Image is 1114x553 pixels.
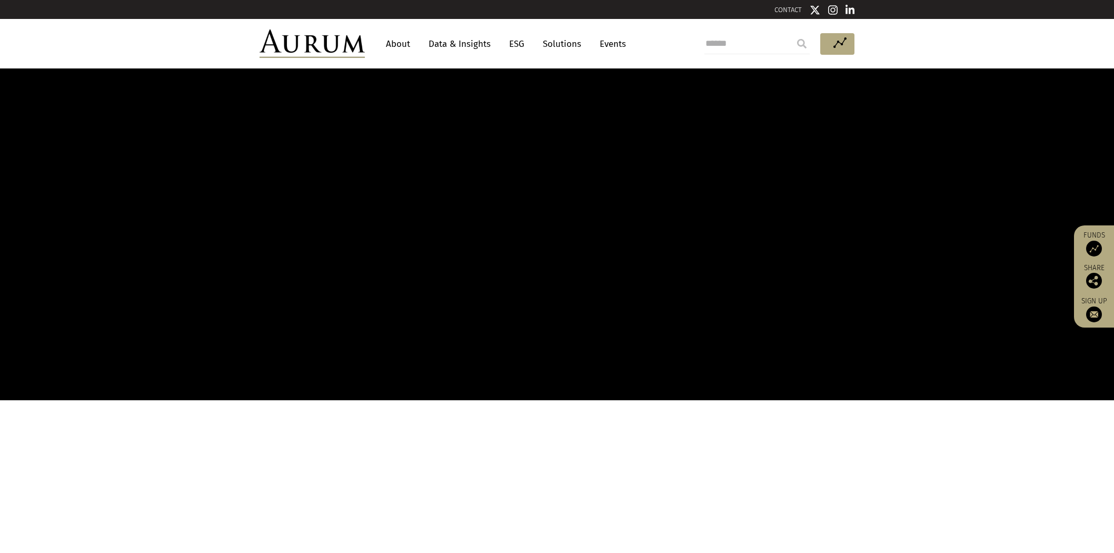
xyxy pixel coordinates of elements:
a: CONTACT [774,6,802,14]
a: Funds [1079,231,1109,256]
a: ESG [504,34,530,54]
img: Access Funds [1086,241,1102,256]
img: Twitter icon [810,5,820,15]
a: Data & Insights [423,34,496,54]
img: Linkedin icon [846,5,855,15]
input: Submit [791,33,812,54]
img: Aurum [260,29,365,58]
a: Events [594,34,626,54]
a: Sign up [1079,297,1109,322]
div: Share [1079,264,1109,289]
a: About [381,34,415,54]
a: Solutions [538,34,586,54]
img: Sign up to our newsletter [1086,307,1102,322]
img: Instagram icon [828,5,838,15]
img: Share this post [1086,273,1102,289]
